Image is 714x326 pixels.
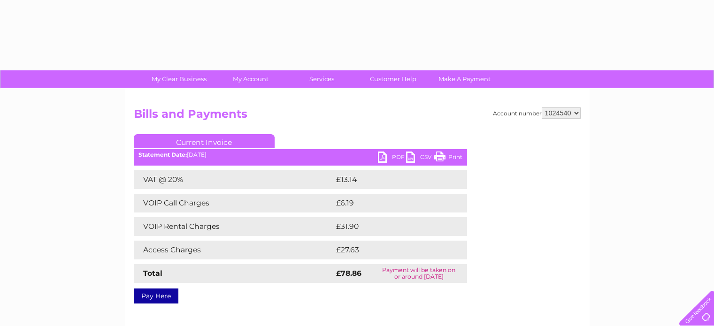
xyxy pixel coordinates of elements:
td: £31.90 [334,217,447,236]
a: My Account [212,70,289,88]
td: £13.14 [334,170,446,189]
td: £27.63 [334,241,448,259]
a: CSV [406,152,434,165]
a: Customer Help [354,70,432,88]
td: VOIP Call Charges [134,194,334,212]
a: PDF [378,152,406,165]
b: Statement Date: [138,151,187,158]
div: [DATE] [134,152,467,158]
h2: Bills and Payments [134,107,581,125]
strong: £78.86 [336,269,361,278]
div: Account number [493,107,581,119]
a: Make A Payment [426,70,503,88]
td: VAT @ 20% [134,170,334,189]
a: Print [434,152,462,165]
td: VOIP Rental Charges [134,217,334,236]
a: Pay Here [134,288,178,303]
a: Services [283,70,361,88]
a: Current Invoice [134,134,275,148]
td: Payment will be taken on or around [DATE] [371,264,467,283]
td: Access Charges [134,241,334,259]
td: £6.19 [334,194,444,212]
a: My Clear Business [140,70,218,88]
strong: Total [143,269,162,278]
